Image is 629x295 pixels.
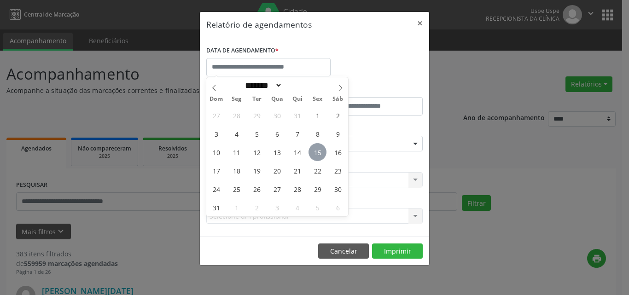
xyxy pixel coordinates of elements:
[309,143,326,161] span: Agosto 15, 2025
[288,106,306,124] span: Julho 31, 2025
[288,125,306,143] span: Agosto 7, 2025
[248,180,266,198] span: Agosto 26, 2025
[247,96,267,102] span: Ter
[207,198,225,216] span: Agosto 31, 2025
[268,106,286,124] span: Julho 30, 2025
[329,106,347,124] span: Agosto 2, 2025
[227,96,247,102] span: Seg
[242,81,282,90] select: Month
[227,162,245,179] span: Agosto 18, 2025
[309,106,326,124] span: Agosto 1, 2025
[318,243,369,259] button: Cancelar
[248,162,266,179] span: Agosto 19, 2025
[288,143,306,161] span: Agosto 14, 2025
[207,125,225,143] span: Agosto 3, 2025
[206,18,312,30] h5: Relatório de agendamentos
[411,12,429,35] button: Close
[268,143,286,161] span: Agosto 13, 2025
[309,125,326,143] span: Agosto 8, 2025
[207,106,225,124] span: Julho 27, 2025
[288,198,306,216] span: Setembro 4, 2025
[206,44,279,58] label: DATA DE AGENDAMENTO
[227,125,245,143] span: Agosto 4, 2025
[329,198,347,216] span: Setembro 6, 2025
[372,243,423,259] button: Imprimir
[328,96,348,102] span: Sáb
[329,180,347,198] span: Agosto 30, 2025
[227,143,245,161] span: Agosto 11, 2025
[267,96,287,102] span: Qua
[268,125,286,143] span: Agosto 6, 2025
[309,162,326,179] span: Agosto 22, 2025
[227,106,245,124] span: Julho 28, 2025
[309,198,326,216] span: Setembro 5, 2025
[329,143,347,161] span: Agosto 16, 2025
[227,198,245,216] span: Setembro 1, 2025
[288,162,306,179] span: Agosto 21, 2025
[329,125,347,143] span: Agosto 9, 2025
[268,180,286,198] span: Agosto 27, 2025
[248,198,266,216] span: Setembro 2, 2025
[207,180,225,198] span: Agosto 24, 2025
[207,143,225,161] span: Agosto 10, 2025
[227,180,245,198] span: Agosto 25, 2025
[248,143,266,161] span: Agosto 12, 2025
[248,106,266,124] span: Julho 29, 2025
[268,162,286,179] span: Agosto 20, 2025
[317,83,423,97] label: ATÉ
[329,162,347,179] span: Agosto 23, 2025
[206,96,227,102] span: Dom
[268,198,286,216] span: Setembro 3, 2025
[309,180,326,198] span: Agosto 29, 2025
[207,162,225,179] span: Agosto 17, 2025
[282,81,313,90] input: Year
[248,125,266,143] span: Agosto 5, 2025
[288,180,306,198] span: Agosto 28, 2025
[308,96,328,102] span: Sex
[287,96,308,102] span: Qui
